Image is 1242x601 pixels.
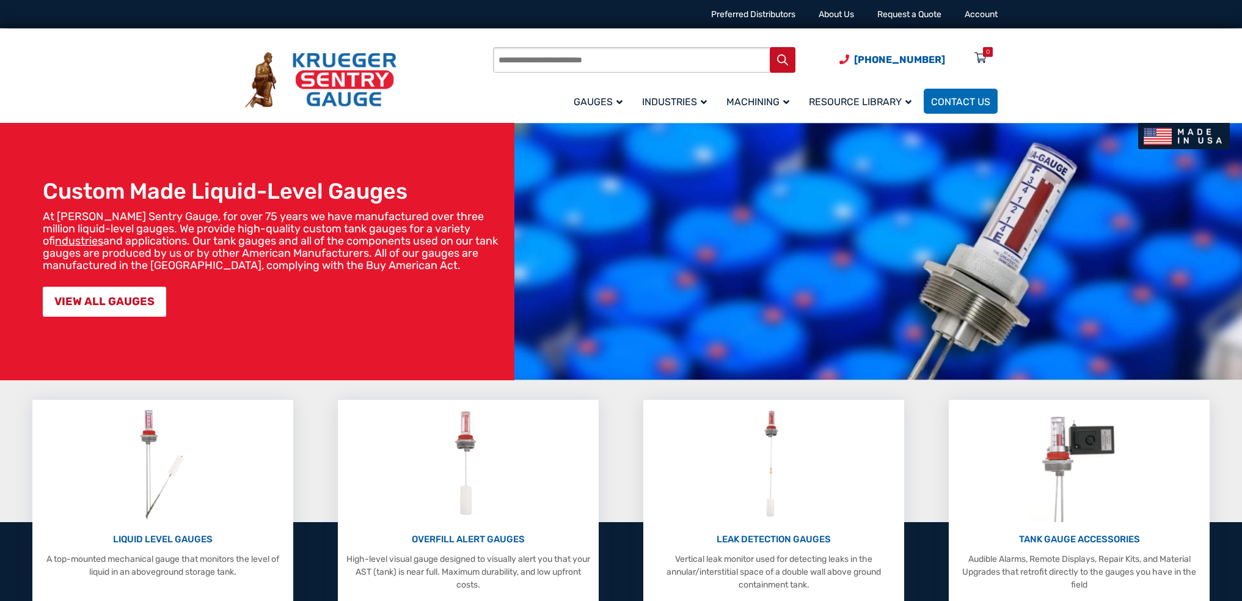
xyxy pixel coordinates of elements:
span: Machining [726,96,789,108]
span: Gauges [574,96,623,108]
img: Liquid Level Gauges [130,406,195,522]
p: Audible Alarms, Remote Displays, Repair Kits, and Material Upgrades that retrofit directly to the... [955,553,1204,591]
p: LEAK DETECTION GAUGES [649,533,898,547]
a: Resource Library [802,87,924,116]
img: Krueger Sentry Gauge [245,52,396,108]
p: Vertical leak monitor used for detecting leaks in the annular/interstitial space of a double wall... [649,553,898,591]
img: Leak Detection Gauges [750,406,798,522]
img: Made In USA [1138,123,1230,149]
a: About Us [819,9,854,20]
a: Request a Quote [877,9,941,20]
img: Overfill Alert Gauges [441,406,495,522]
div: 0 [986,47,990,57]
p: LIQUID LEVEL GAUGES [38,533,287,547]
span: Contact Us [931,96,990,108]
p: A top-mounted mechanical gauge that monitors the level of liquid in an aboveground storage tank. [38,553,287,578]
a: Gauges [566,87,635,116]
a: Phone Number (920) 434-8860 [839,52,945,67]
span: Resource Library [809,96,911,108]
p: OVERFILL ALERT GAUGES [344,533,593,547]
a: Preferred Distributors [711,9,795,20]
span: Industries [642,96,707,108]
a: Contact Us [924,89,998,114]
p: TANK GAUGE ACCESSORIES [955,533,1204,547]
a: Machining [719,87,802,116]
a: VIEW ALL GAUGES [43,287,166,317]
p: At [PERSON_NAME] Sentry Gauge, for over 75 years we have manufactured over three million liquid-l... [43,210,508,271]
p: High-level visual gauge designed to visually alert you that your AST (tank) is near full. Maximum... [344,553,593,591]
a: Account [965,9,998,20]
span: [PHONE_NUMBER] [854,54,945,65]
img: bg_hero_bannerksentry [514,123,1242,380]
h1: Custom Made Liquid-Level Gauges [43,178,508,204]
img: Tank Gauge Accessories [1030,406,1128,522]
a: industries [55,234,103,248]
a: Industries [635,87,719,116]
